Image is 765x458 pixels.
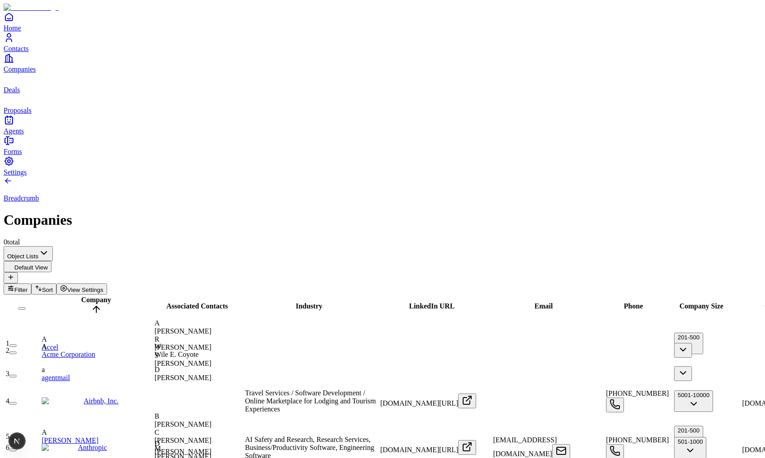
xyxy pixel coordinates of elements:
[409,302,455,310] span: LinkedIn URL
[606,390,669,397] span: [PHONE_NUMBER]
[155,327,211,335] span: [PERSON_NAME]
[6,444,9,451] span: 6
[31,283,56,295] button: Sort
[42,366,153,374] div: a
[155,440,243,456] div: D[PERSON_NAME]
[67,287,103,293] span: View Settings
[42,342,153,351] div: A
[679,302,723,310] span: Company Size
[42,335,153,343] div: A
[155,335,243,343] div: R
[42,428,153,437] div: A
[4,73,761,94] a: deals
[155,366,243,374] div: D
[42,287,53,293] span: Sort
[6,432,9,440] span: 5
[606,436,669,444] span: [PHONE_NUMBER]
[4,45,29,52] span: Contacts
[458,394,476,408] button: Open
[4,24,21,32] span: Home
[296,302,322,310] span: Industry
[4,127,24,135] span: Agents
[380,446,458,454] span: [DOMAIN_NAME][URL]
[493,436,557,458] span: [EMAIL_ADDRESS][DOMAIN_NAME]
[78,444,107,451] a: Anthropic
[4,32,761,52] a: Contacts
[155,374,211,381] span: [PERSON_NAME]
[155,440,243,448] div: D
[6,347,9,354] span: 2
[4,107,31,114] span: Proposals
[155,366,243,382] div: D[PERSON_NAME]
[155,448,211,455] span: [PERSON_NAME]
[534,302,553,310] span: Email
[155,342,243,351] div: W
[155,428,243,437] div: C
[155,420,211,428] span: [PERSON_NAME]
[81,296,111,304] span: Company
[6,370,9,377] span: 3
[4,148,22,155] span: Forms
[4,283,31,295] button: Filter
[4,135,761,155] a: Forms
[4,156,761,176] a: Settings
[155,342,243,359] div: WWile E. Coyote
[4,194,761,202] p: Breadcrumb
[245,389,376,413] span: Travel Services / Software Development / Online Marketplace for Lodging and Tourism Experiences
[4,86,20,94] span: Deals
[155,360,211,367] span: [PERSON_NAME]
[166,302,228,310] span: Associated Contacts
[458,440,476,455] button: Open
[4,168,27,176] span: Settings
[606,398,624,412] button: Open
[4,4,59,12] img: Item Brain Logo
[42,444,78,452] img: Anthropic
[4,212,761,228] h1: Companies
[380,399,458,407] span: [DOMAIN_NAME][URL]
[84,397,119,405] a: Airbnb, Inc.
[42,351,95,358] a: Acme Corporation
[4,238,761,246] div: 0 total
[4,94,761,114] a: proposals
[4,65,36,73] span: Companies
[6,397,9,405] span: 4
[624,302,643,310] span: Phone
[42,397,84,405] img: Airbnb, Inc.
[4,53,761,73] a: Companies
[42,374,70,381] a: agentmail
[155,412,243,420] div: B
[6,339,9,347] span: 1
[155,351,198,358] span: Wile E. Coyote
[4,179,761,202] a: Breadcrumb
[56,283,107,295] button: View Settings
[4,12,761,32] a: Home
[4,261,52,272] button: Default View
[4,115,761,135] a: Agents
[14,287,28,293] span: Filter
[155,319,243,327] div: A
